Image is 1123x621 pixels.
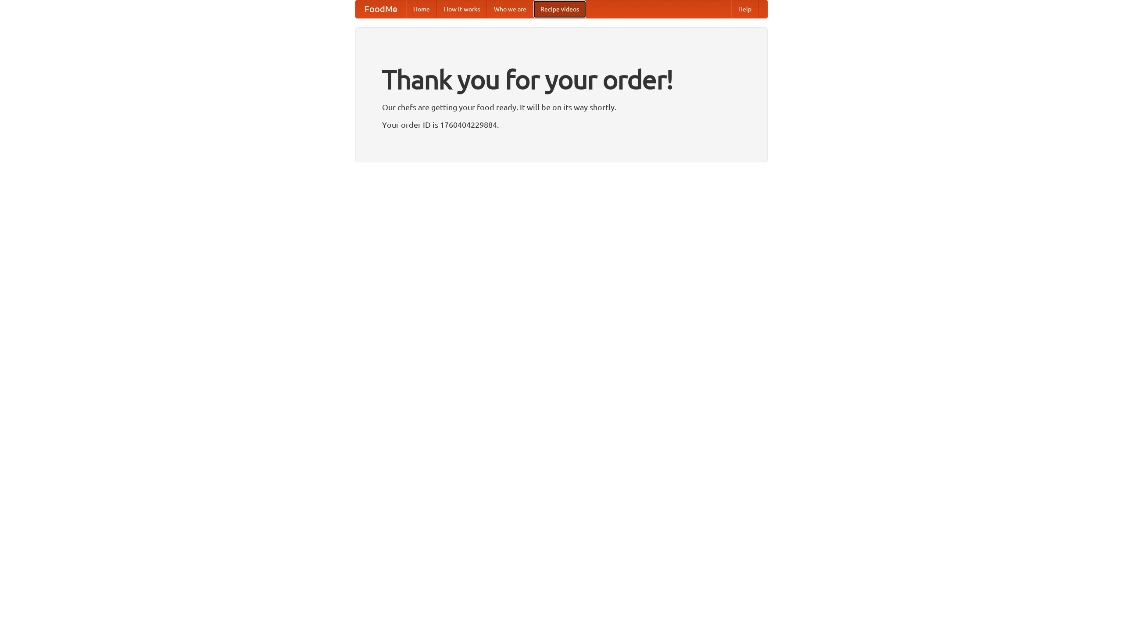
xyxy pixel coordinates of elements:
p: Our chefs are getting your food ready. It will be on its way shortly. [382,101,741,114]
a: FoodMe [356,0,406,18]
a: Home [406,0,437,18]
a: Who we are [487,0,533,18]
p: Your order ID is 1760404229884. [382,118,741,131]
a: How it works [437,0,487,18]
h1: Thank you for your order! [382,58,741,101]
a: Recipe videos [533,0,586,18]
a: Help [731,0,758,18]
